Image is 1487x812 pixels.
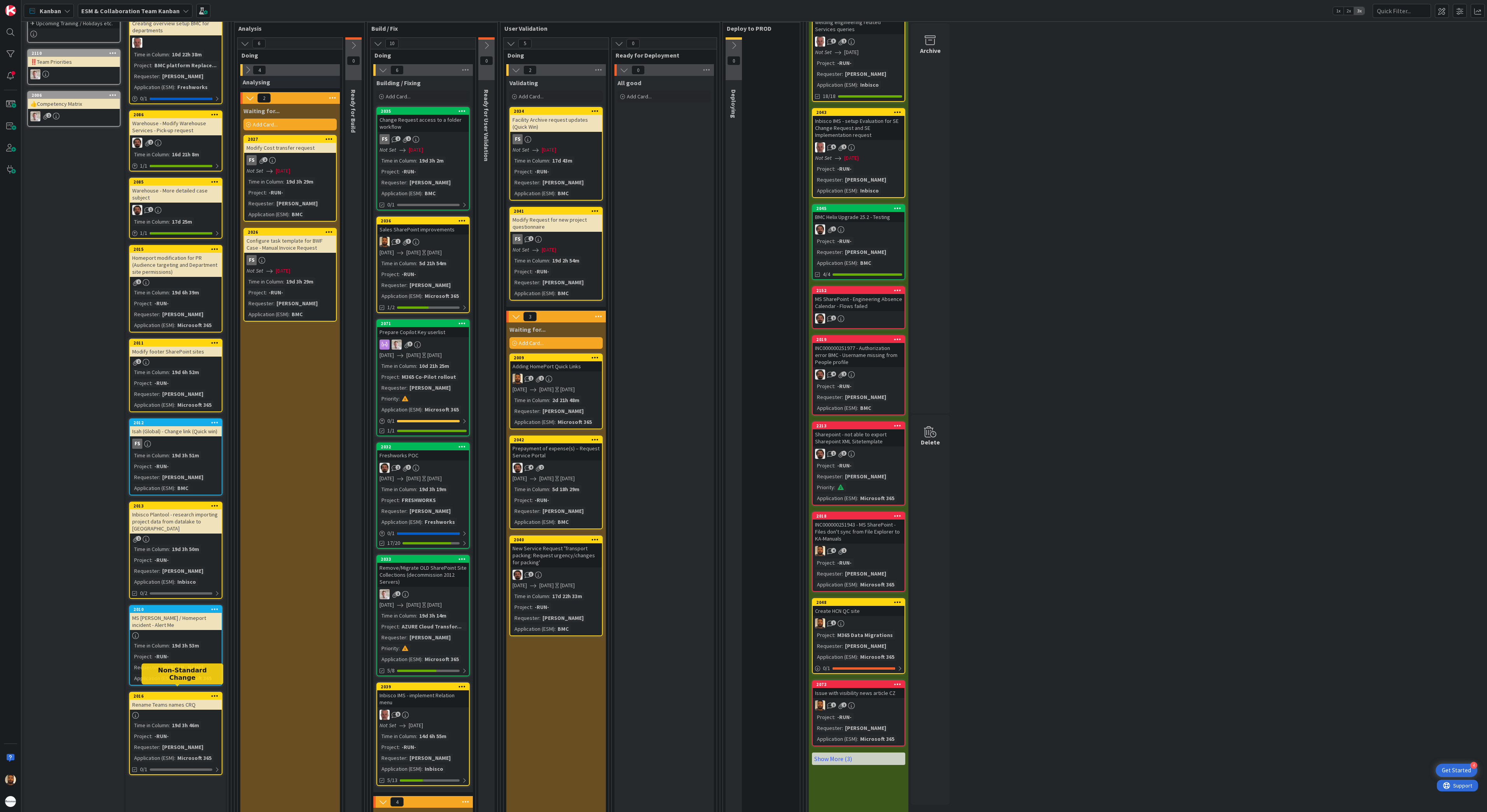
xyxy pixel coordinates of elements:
div: 2006 [28,92,120,99]
span: 1 [46,113,51,118]
div: Requester [513,178,539,187]
span: 1 [841,144,847,149]
div: Warehouse - Modify Warehouse Services - Pick-up request [130,118,222,135]
div: 2042 [510,436,602,443]
div: 2071Prepare Copilot Key userlist [377,320,469,337]
span: Doing [507,51,599,59]
div: 2027 [248,136,336,142]
div: 2018INC000000251943 - MS SharePoint - Files don't sync from File Explorer to KA-Manuals [813,513,904,544]
span: [DATE] [542,146,556,154]
span: 1 [528,236,534,241]
div: 2073Issue with visibility news article CZ [813,681,904,698]
a: Show More (3) [812,752,905,765]
div: DM [813,546,904,556]
div: 0/1 [813,663,904,673]
span: : [289,210,290,219]
div: 2034 [510,108,602,115]
img: HB [815,37,825,47]
div: 2045 [813,205,904,212]
div: 2035 [381,108,469,114]
div: 2018 [813,513,904,520]
div: AC [130,138,222,148]
span: 1 [395,136,401,141]
div: 2048 [813,599,904,606]
div: 2012Isah (Global) - Change link (Quick win) [130,419,222,436]
div: 2012 [130,419,222,426]
span: : [842,175,843,184]
div: 2032Freshworks POC [377,443,469,460]
div: 2040New Service Request 'Transport packing: Request urgency/changes for packing' [510,536,602,567]
div: 2086 [133,112,222,117]
div: 2085 [133,179,222,185]
span: Ready for Deployment [616,51,707,59]
i: Not Set [247,167,263,174]
i: Not Set [815,154,832,161]
div: 2043 [816,110,904,115]
span: Ready for Build [350,89,357,133]
div: 2213 [813,422,904,429]
div: Freshworks [175,83,210,91]
span: Validating [509,79,538,87]
div: 2043 [813,109,904,116]
span: : [159,72,160,80]
div: 2036 [381,218,469,224]
div: [PERSON_NAME] [843,70,888,78]
div: 2086 [130,111,222,118]
div: 2009 [510,354,602,361]
span: 18/18 [823,92,836,100]
div: 2015Homeport modification for PR (Audience targeting and Department site permissions) [130,246,222,277]
div: Time in Column [380,156,416,165]
div: 2043Inbisco IMS - setup Evaluation for SE Change Request and SE Implementation request [813,109,904,140]
div: FS [377,134,469,144]
div: Change Request access to a folder workflow [377,115,469,132]
span: : [283,177,284,186]
img: DM [815,618,825,628]
div: 2006 [31,93,120,98]
div: HB [813,142,904,152]
div: AC [130,205,222,215]
div: Requester [247,199,273,208]
div: Rd [377,339,469,350]
div: Rd [28,69,120,79]
img: Visit kanbanzone.com [5,5,16,16]
span: Doing [241,51,333,59]
div: 2085Warehouse - More detailed case subject [130,178,222,203]
div: -RUN- [533,167,551,176]
span: 0 / 1 [140,94,147,103]
div: -RUN- [835,59,854,67]
div: 2110 [28,50,120,57]
span: 0 [480,56,493,65]
div: Time in Column [247,177,283,186]
span: 6 [390,65,404,75]
div: FS [513,134,523,144]
div: 2006👍Competency Matrix [28,92,120,109]
div: 2042Prepayment of expense(s) – Request Service Portal [510,436,602,460]
div: FS [510,134,602,144]
div: Project [815,164,834,173]
span: : [174,83,175,91]
div: HB [377,710,469,720]
div: Creating overview setup BMC for departments [130,11,222,35]
div: 2010 [130,606,222,613]
div: Inbisco IMS - setup Evaluation for SE Change Request and SE Implementation request [813,116,904,140]
span: 1 [831,226,836,231]
img: Rd [392,339,402,350]
span: : [549,156,550,165]
span: [DATE] [844,154,859,162]
span: : [169,217,170,226]
img: avatar [5,796,16,807]
span: 1x [1333,7,1344,15]
div: 2033Remove/Migrate OLD SharePoint Site Collections (decommission 2012 Servers) [377,556,469,587]
div: Configure task template for BWF Case - Manual Invoice Request [244,236,336,253]
div: -RUN- [835,164,854,173]
span: 0 [727,56,740,65]
span: : [539,178,541,187]
span: Add Card... [519,339,544,346]
span: Add Card... [253,121,278,128]
div: 2040 [510,536,602,543]
div: 2027 [244,136,336,143]
div: AC [377,463,469,473]
div: Modify Request for new project questionnaire [510,215,602,232]
div: 2009Adding HomePort Quick Links [510,354,602,371]
div: AC [813,369,904,380]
